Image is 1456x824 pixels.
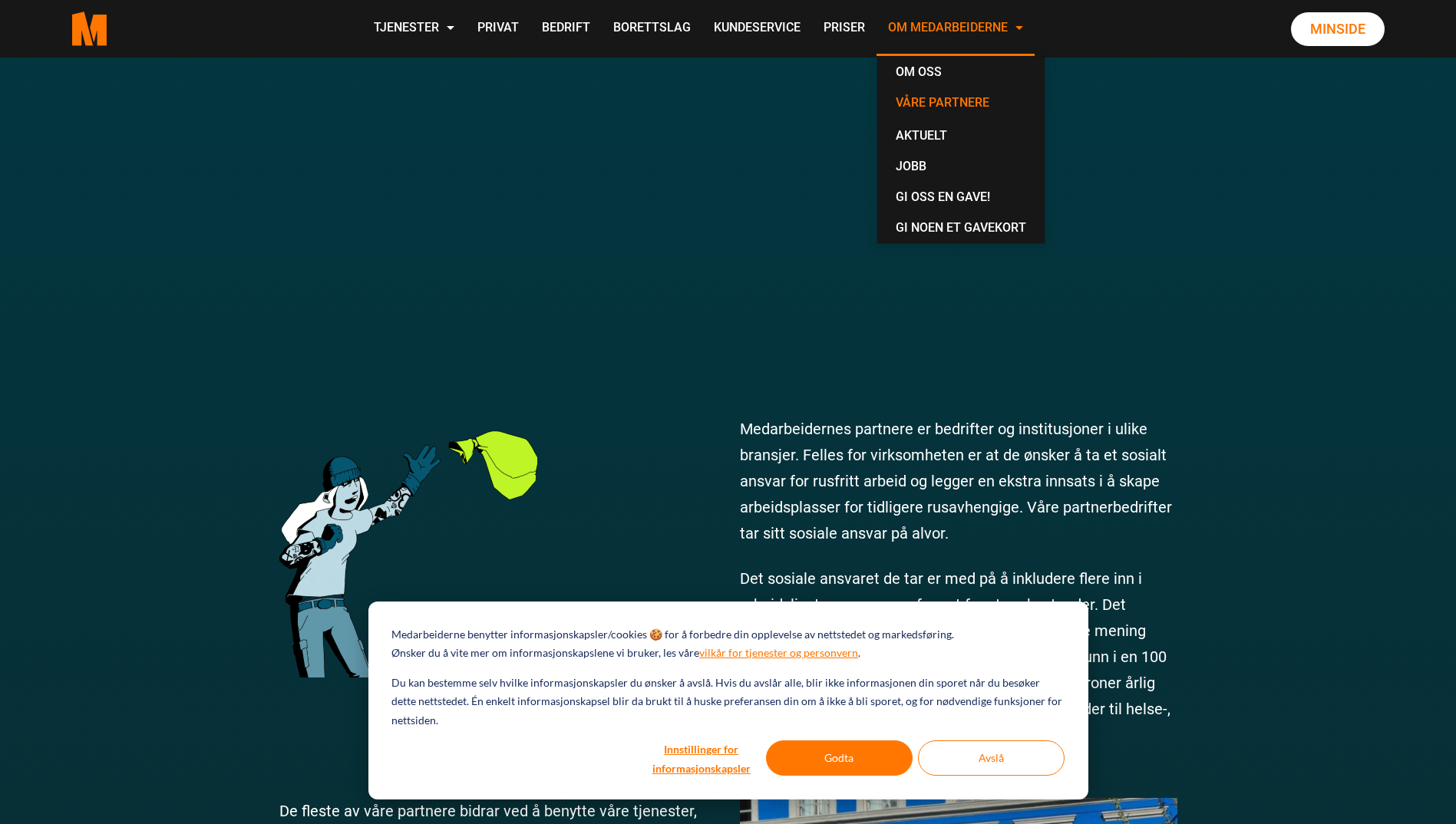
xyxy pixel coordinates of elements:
[883,151,1038,182] a: Jobb
[883,213,1038,243] a: Gi noen et gavekort
[918,740,1065,776] button: Avslå
[368,602,1088,799] div: Cookie banner
[391,674,1064,730] p: Du kan bestemme selv hvilke informasjonskapsler du ønsker å avslå. Hvis du avslår alle, blir ikke...
[391,625,954,644] p: Medarbeiderne benytter informasjonskapsler/cookies 🍪 for å forbedre din opplevelse av nettstedet ...
[877,2,1035,56] a: Om Medarbeiderne
[702,2,812,56] a: Kundeservice
[602,2,702,56] a: Borettslag
[642,740,761,776] button: Innstillinger for informasjonskapsler
[362,2,466,56] a: Tjenester
[740,416,1177,546] p: Medarbeidernes partnere er bedrifter og institusjoner i ulike bransjer. Felles for virksomheten e...
[466,2,530,56] a: Privat
[699,644,858,663] a: vilkår for tjenester og personvern
[740,565,1177,748] p: Det sosiale ansvaret de tar er med på å inkludere flere inn i arbeidslivet og spare samfunnet for...
[883,182,1038,213] a: Gi oss en gave!
[883,57,1038,87] a: Om oss
[766,740,913,776] button: Godta
[391,644,860,663] p: Ønsker du å vite mer om informasjonskapslene vi bruker, les våre .
[883,120,1038,151] a: Aktuelt
[279,393,537,677] img: 201222 Rydde Karakter 3 1
[812,2,877,56] a: Priser
[530,2,602,56] a: Bedrift
[1291,12,1385,46] a: Minside
[883,87,1038,120] a: Våre partnere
